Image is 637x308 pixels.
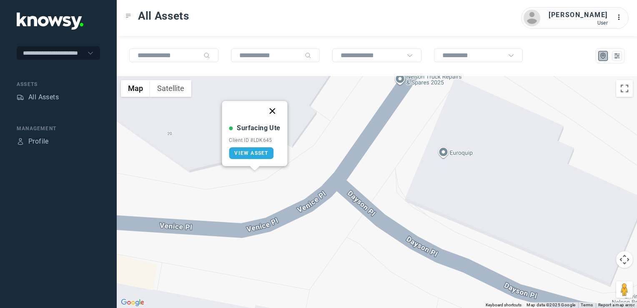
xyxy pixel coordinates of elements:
[486,302,522,308] button: Keyboard shortcuts
[616,251,633,268] button: Map camera controls
[121,80,150,97] button: Show street map
[17,125,100,132] div: Management
[616,13,626,24] div: :
[203,52,210,59] div: Search
[119,297,146,308] a: Open this area in Google Maps (opens a new window)
[549,10,608,20] div: [PERSON_NAME]
[28,92,59,102] div: All Assets
[598,303,634,307] a: Report a map error
[305,52,311,59] div: Search
[125,13,131,19] div: Toggle Menu
[549,20,608,26] div: User
[599,52,607,60] div: Map
[234,150,268,156] span: View Asset
[17,92,59,102] a: AssetsAll Assets
[617,14,625,20] tspan: ...
[17,136,49,146] a: ProfileProfile
[229,137,280,143] div: Client ID #LDK645
[17,93,24,101] div: Assets
[616,13,626,23] div: :
[119,297,146,308] img: Google
[17,138,24,145] div: Profile
[527,303,575,307] span: Map data ©2025 Google
[28,136,49,146] div: Profile
[616,281,633,298] button: Drag Pegman onto the map to open Street View
[613,52,621,60] div: List
[229,147,273,159] a: View Asset
[17,81,100,88] div: Assets
[581,303,593,307] a: Terms (opens in new tab)
[138,8,189,23] span: All Assets
[237,123,280,133] div: Surfacing Ute
[616,80,633,97] button: Toggle fullscreen view
[263,101,283,121] button: Close
[150,80,191,97] button: Show satellite imagery
[524,10,540,26] img: avatar.png
[17,13,83,30] img: Application Logo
